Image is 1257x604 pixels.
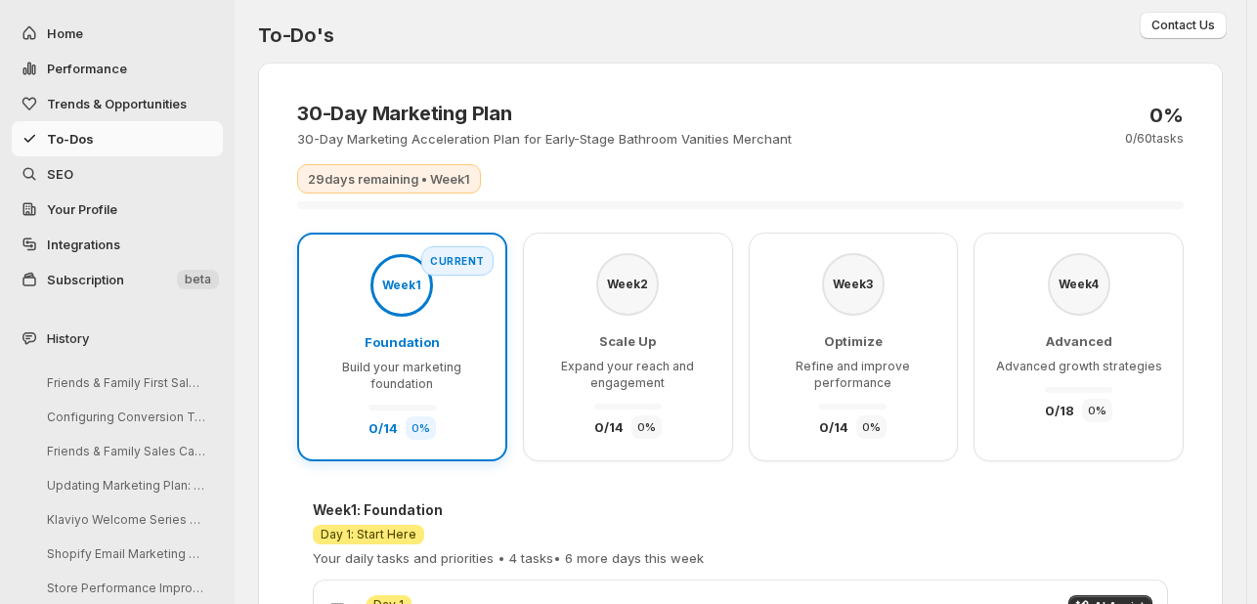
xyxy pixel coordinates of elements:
[47,166,73,182] span: SEO
[31,367,217,398] button: Friends & Family First Sales Campaign
[12,227,223,262] a: Integrations
[1140,12,1227,39] button: Contact Us
[12,192,223,227] a: Your Profile
[856,415,887,439] div: 0 %
[12,86,223,121] button: Trends & Opportunities
[796,359,910,390] span: Refine and improve performance
[12,51,223,86] button: Performance
[31,470,217,500] button: Updating Marketing Plan: Klaviyo to Shopify Email
[12,121,223,156] button: To-Dos
[47,272,124,287] span: Subscription
[1151,18,1215,33] span: Contact Us
[185,272,211,287] span: beta
[297,102,792,125] h3: 30-Day Marketing Plan
[824,333,883,349] span: Optimize
[819,419,848,435] span: 0 / 14
[382,279,421,291] span: Week 1
[47,25,83,41] span: Home
[1059,278,1099,290] span: Week 4
[31,573,217,603] button: Store Performance Improvement Analysis Steps
[47,131,94,147] span: To-Dos
[833,278,873,290] span: Week 3
[31,436,217,466] button: Friends & Family Sales Campaign Strategy
[321,527,416,542] span: Day 1: Start Here
[368,420,398,436] span: 0 / 14
[47,61,127,76] span: Performance
[1046,333,1112,349] span: Advanced
[599,333,656,349] span: Scale Up
[406,416,436,440] div: 0 %
[258,23,1223,47] h2: To-Do's
[12,156,223,192] a: SEO
[594,419,624,435] span: 0 / 14
[297,129,792,149] p: 30-Day Marketing Acceleration Plan for Early-Stage Bathroom Vanities Merchant
[31,402,217,432] button: Configuring Conversion Tracking in Google Analytics
[1149,104,1184,127] p: 0 %
[31,504,217,535] button: Klaviyo Welcome Series Flow Setup
[313,500,704,520] h4: Week 1 : Foundation
[47,237,120,252] span: Integrations
[631,415,662,439] div: 0 %
[421,246,494,276] div: Current
[1045,403,1074,418] span: 0 / 18
[365,334,440,350] span: Foundation
[47,96,187,111] span: Trends & Opportunities
[308,169,470,189] p: 29 days remaining • Week 1
[342,360,461,391] span: Build your marketing foundation
[996,359,1162,373] span: Advanced growth strategies
[31,539,217,569] button: Shopify Email Marketing Strategy Discussion
[47,201,117,217] span: Your Profile
[12,262,223,297] button: Subscription
[607,278,648,290] span: Week 2
[47,328,89,348] span: History
[313,548,704,568] p: Your daily tasks and priorities • 4 tasks • 6 more days this week
[1125,131,1184,147] p: 0 / 60 tasks
[1082,399,1112,422] div: 0 %
[12,16,223,51] button: Home
[561,359,694,390] span: Expand your reach and engagement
